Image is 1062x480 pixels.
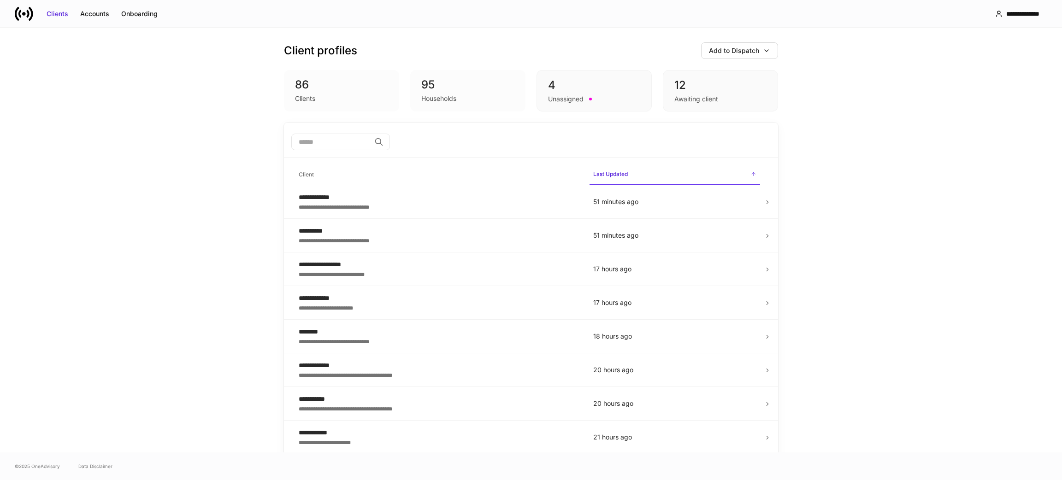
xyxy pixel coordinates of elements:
[47,9,68,18] div: Clients
[41,6,74,21] button: Clients
[80,9,109,18] div: Accounts
[284,43,357,58] h3: Client profiles
[590,165,760,185] span: Last Updated
[593,197,756,206] p: 51 minutes ago
[674,94,718,104] div: Awaiting client
[295,94,315,103] div: Clients
[74,6,115,21] button: Accounts
[701,42,778,59] button: Add to Dispatch
[537,70,652,111] div: 4Unassigned
[121,9,158,18] div: Onboarding
[421,77,514,92] div: 95
[78,462,112,470] a: Data Disclaimer
[295,77,388,92] div: 86
[295,165,582,184] span: Client
[674,78,767,93] div: 12
[593,170,628,178] h6: Last Updated
[15,462,60,470] span: © 2025 OneAdvisory
[593,365,756,375] p: 20 hours ago
[593,264,756,274] p: 17 hours ago
[299,170,314,179] h6: Client
[593,332,756,341] p: 18 hours ago
[709,46,759,55] div: Add to Dispatch
[548,78,640,93] div: 4
[663,70,778,111] div: 12Awaiting client
[421,94,456,103] div: Households
[593,298,756,307] p: 17 hours ago
[115,6,164,21] button: Onboarding
[593,231,756,240] p: 51 minutes ago
[593,399,756,408] p: 20 hours ago
[593,433,756,442] p: 21 hours ago
[548,94,584,104] div: Unassigned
